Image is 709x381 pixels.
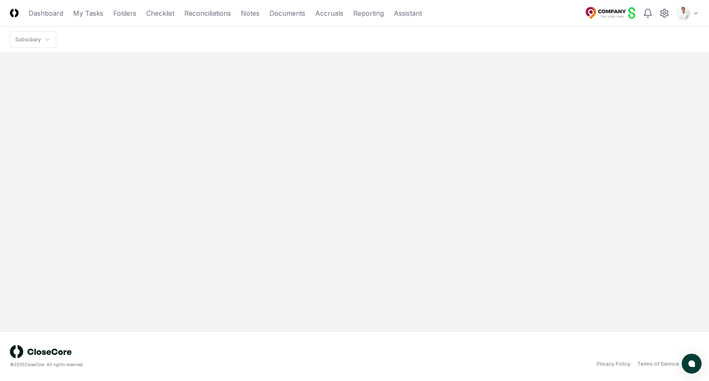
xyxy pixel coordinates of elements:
[146,8,174,18] a: Checklist
[677,7,690,20] img: d09822cc-9b6d-4858-8d66-9570c114c672_b0bc35f1-fa8e-4ccc-bc23-b02c2d8c2b72.png
[113,8,136,18] a: Folders
[637,360,679,368] a: Terms of Service
[29,8,63,18] a: Dashboard
[353,8,384,18] a: Reporting
[184,8,231,18] a: Reconciliations
[10,31,56,48] nav: breadcrumb
[682,354,702,374] button: atlas-launcher
[73,8,103,18] a: My Tasks
[394,8,422,18] a: Assistant
[15,36,41,43] div: Subsidiary
[10,345,72,358] img: logo
[241,8,259,18] a: Notes
[10,9,19,17] img: Logo
[269,8,305,18] a: Documents
[10,362,354,368] div: © 2025 CloseCore. All rights reserved.
[585,7,636,20] img: Sage Intacct Demo logo
[315,8,343,18] a: Accruals
[597,360,630,368] a: Privacy Policy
